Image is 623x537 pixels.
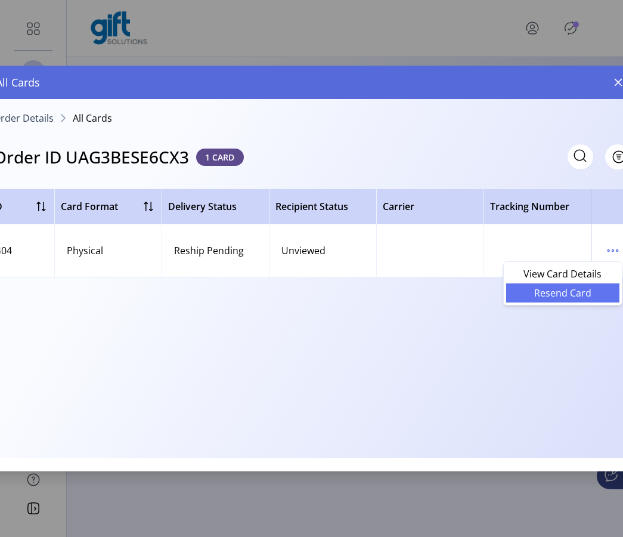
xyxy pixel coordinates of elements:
[506,264,619,283] li: View Card Details
[275,199,348,214] span: Recipient Status
[67,243,103,258] div: Physical
[281,243,326,258] div: Unviewed
[513,269,612,279] span: View Card Details
[603,241,622,260] button: menu
[383,199,414,214] span: Carrier
[506,283,619,303] li: Resend Card
[174,243,244,258] div: Reship Pending
[490,199,569,214] span: Tracking Number
[196,149,244,166] span: 1 CARD
[73,113,112,123] span: All Cards
[513,288,612,298] span: Resend Card
[168,199,237,214] span: Delivery Status
[61,199,118,214] span: Card Format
